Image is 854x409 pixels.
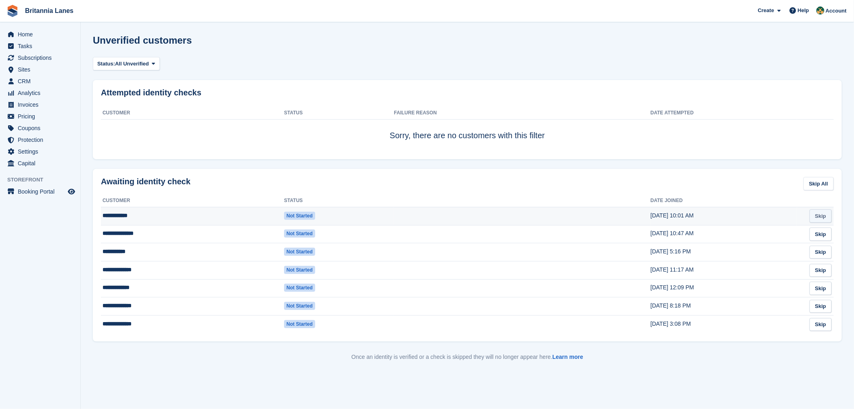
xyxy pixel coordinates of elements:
[4,52,76,63] a: menu
[18,122,66,134] span: Coupons
[284,266,315,274] span: Not started
[810,264,832,277] a: Skip
[4,158,76,169] a: menu
[4,99,76,110] a: menu
[4,134,76,145] a: menu
[4,64,76,75] a: menu
[651,194,797,207] th: Date joined
[810,318,832,331] a: Skip
[115,60,149,68] span: All Unverified
[18,29,66,40] span: Home
[810,282,832,295] a: Skip
[651,261,797,279] td: [DATE] 11:17 AM
[93,57,160,70] button: Status: All Unverified
[67,187,76,196] a: Preview store
[22,4,77,17] a: Britannia Lanes
[4,122,76,134] a: menu
[284,194,394,207] th: Status
[651,107,797,120] th: Date attempted
[651,243,797,261] td: [DATE] 5:16 PM
[651,316,797,333] td: [DATE] 3:08 PM
[758,6,774,15] span: Create
[284,230,315,238] span: Not started
[826,7,847,15] span: Account
[18,99,66,110] span: Invoices
[284,248,315,256] span: Not started
[18,111,66,122] span: Pricing
[4,76,76,87] a: menu
[651,279,797,297] td: [DATE] 12:09 PM
[284,284,315,292] span: Not started
[4,40,76,52] a: menu
[101,177,190,186] h2: Awaiting identity check
[18,87,66,99] span: Analytics
[18,52,66,63] span: Subscriptions
[93,35,192,46] h1: Unverified customers
[284,107,394,120] th: Status
[18,76,66,87] span: CRM
[553,354,583,360] a: Learn more
[18,134,66,145] span: Protection
[651,207,797,225] td: [DATE] 10:01 AM
[798,6,809,15] span: Help
[4,111,76,122] a: menu
[7,176,80,184] span: Storefront
[18,146,66,157] span: Settings
[4,146,76,157] a: menu
[4,186,76,197] a: menu
[18,186,66,197] span: Booking Portal
[4,29,76,40] a: menu
[651,225,797,243] td: [DATE] 10:47 AM
[804,177,834,190] a: Skip All
[810,209,832,223] a: Skip
[816,6,825,15] img: Nathan Kellow
[101,194,284,207] th: Customer
[97,60,115,68] span: Status:
[101,107,284,120] th: Customer
[93,353,842,361] p: Once an identity is verified or a check is skipped they will no longer appear here.
[390,131,545,140] span: Sorry, there are no customers with this filter
[284,302,315,310] span: Not started
[394,107,651,120] th: Failure Reason
[284,320,315,328] span: Not started
[651,297,797,316] td: [DATE] 8:18 PM
[18,158,66,169] span: Capital
[810,246,832,259] a: Skip
[284,212,315,220] span: Not started
[810,228,832,241] a: Skip
[101,88,834,97] h2: Attempted identity checks
[18,64,66,75] span: Sites
[6,5,19,17] img: stora-icon-8386f47178a22dfd0bd8f6a31ec36ba5ce8667c1dd55bd0f319d3a0aa187defe.svg
[810,300,832,313] a: Skip
[18,40,66,52] span: Tasks
[4,87,76,99] a: menu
